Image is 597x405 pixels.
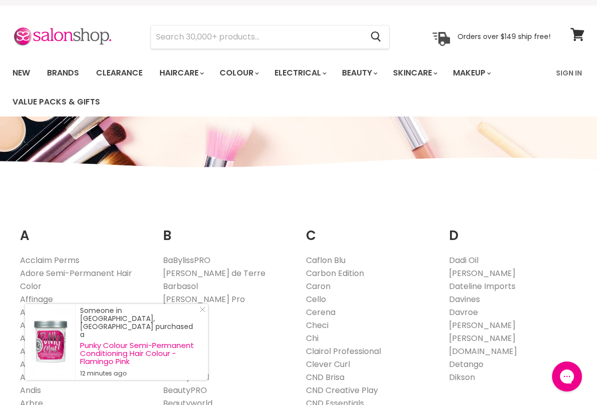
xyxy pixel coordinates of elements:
[20,212,148,246] h2: A
[163,212,291,246] h2: B
[20,306,45,318] a: Agadir
[212,62,265,83] a: Colour
[25,304,75,380] a: Visit product page
[5,91,107,112] a: Value Packs & Gifts
[362,25,389,48] button: Search
[306,371,344,383] a: CND Brisa
[199,306,205,312] svg: Close Icon
[20,332,52,344] a: Alfaparf
[151,25,362,48] input: Search
[449,280,515,292] a: Dateline Imports
[20,254,79,266] a: Acclaim Perms
[20,371,40,383] a: AMW
[334,62,383,83] a: Beauty
[5,62,37,83] a: New
[20,358,127,370] a: American [PERSON_NAME]
[445,62,497,83] a: Makeup
[306,319,328,331] a: Checi
[385,62,443,83] a: Skincare
[20,384,41,396] a: Andis
[80,369,198,377] small: 12 minutes ago
[150,25,389,49] form: Product
[163,293,245,305] a: [PERSON_NAME] Pro
[449,319,515,331] a: [PERSON_NAME]
[449,358,483,370] a: Detango
[306,332,318,344] a: Chi
[195,306,205,316] a: Close Notification
[20,267,132,292] a: Adore Semi-Permanent Hair Color
[547,358,587,395] iframe: Gorgias live chat messenger
[80,306,198,377] div: Someone in [GEOGRAPHIC_DATA], [GEOGRAPHIC_DATA] purchased a
[88,62,150,83] a: Clearance
[306,212,434,246] h2: C
[20,293,53,305] a: Affinage
[163,384,207,396] a: BeautyPRO
[449,345,517,357] a: [DOMAIN_NAME]
[152,62,210,83] a: Haircare
[39,62,86,83] a: Brands
[306,293,326,305] a: Cello
[449,371,475,383] a: Dikson
[449,306,478,318] a: Davroe
[306,306,335,318] a: Cerena
[5,58,550,116] ul: Main menu
[163,267,265,279] a: [PERSON_NAME] de Terre
[20,345,48,357] a: Aluram
[449,332,515,344] a: [PERSON_NAME]
[267,62,332,83] a: Electrical
[306,345,381,357] a: Clairol Professional
[163,254,210,266] a: BaBylissPRO
[163,371,209,383] a: Beauty Blvd
[306,280,330,292] a: Caron
[449,293,480,305] a: Davines
[20,319,57,331] a: Agave Oil
[306,267,364,279] a: Carbon Edition
[163,280,198,292] a: Barbasol
[457,32,550,41] p: Orders over $149 ship free!
[550,62,588,83] a: Sign In
[80,341,198,365] a: Punky Colour Semi-Permanent Conditioning Hair Colour - Flamingo Pink
[306,254,345,266] a: Caflon Blu
[306,358,350,370] a: Clever Curl
[306,384,378,396] a: CND Creative Play
[449,267,515,279] a: [PERSON_NAME]
[449,254,478,266] a: Dadi Oil
[449,212,577,246] h2: D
